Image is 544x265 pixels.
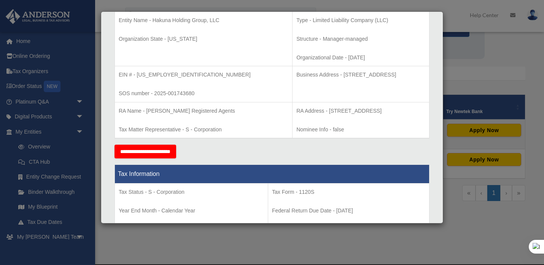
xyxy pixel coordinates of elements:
[272,187,425,197] p: Tax Form - 1120S
[115,165,429,184] th: Tax Information
[119,206,264,216] p: Year End Month - Calendar Year
[296,106,425,116] p: RA Address - [STREET_ADDRESS]
[119,16,288,25] p: Entity Name - Hakuna Holding Group, LLC
[296,53,425,62] p: Organizational Date - [DATE]
[115,184,268,240] td: Tax Period Type - Calendar Year
[119,125,288,134] p: Tax Matter Representative - S - Corporation
[272,206,425,216] p: Federal Return Due Date - [DATE]
[296,70,425,80] p: Business Address - [STREET_ADDRESS]
[296,16,425,25] p: Type - Limited Liability Company (LLC)
[119,34,288,44] p: Organization State - [US_STATE]
[119,70,288,80] p: EIN # - [US_EMPLOYER_IDENTIFICATION_NUMBER]
[296,125,425,134] p: Nominee Info - false
[119,89,288,98] p: SOS number - 2025-001743680
[296,34,425,44] p: Structure - Manager-managed
[119,106,288,116] p: RA Name - [PERSON_NAME] Registered Agents
[119,187,264,197] p: Tax Status - S - Corporation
